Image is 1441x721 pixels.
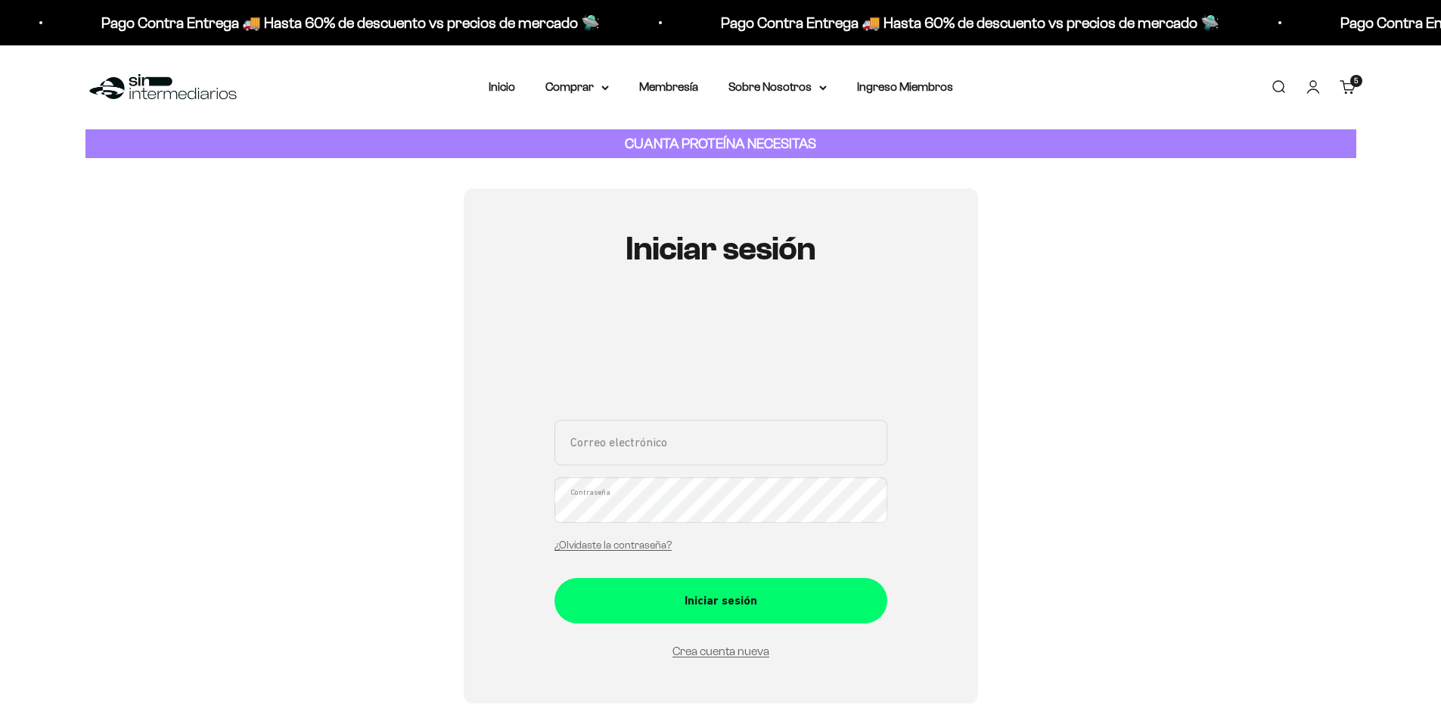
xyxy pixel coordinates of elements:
[1354,77,1358,85] span: 5
[554,539,672,551] a: ¿Olvidaste la contraseña?
[728,77,827,97] summary: Sobre Nosotros
[672,645,769,657] a: Crea cuenta nueva
[101,11,600,35] p: Pago Contra Entrega 🚚 Hasta 60% de descuento vs precios de mercado 🛸
[554,578,887,623] button: Iniciar sesión
[625,135,816,151] strong: CUANTA PROTEÍNA NECESITAS
[489,80,515,93] a: Inicio
[545,77,609,97] summary: Comprar
[857,80,953,93] a: Ingreso Miembros
[585,591,857,611] div: Iniciar sesión
[554,312,887,402] iframe: Social Login Buttons
[721,11,1219,35] p: Pago Contra Entrega 🚚 Hasta 60% de descuento vs precios de mercado 🛸
[639,80,698,93] a: Membresía
[554,231,887,267] h1: Iniciar sesión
